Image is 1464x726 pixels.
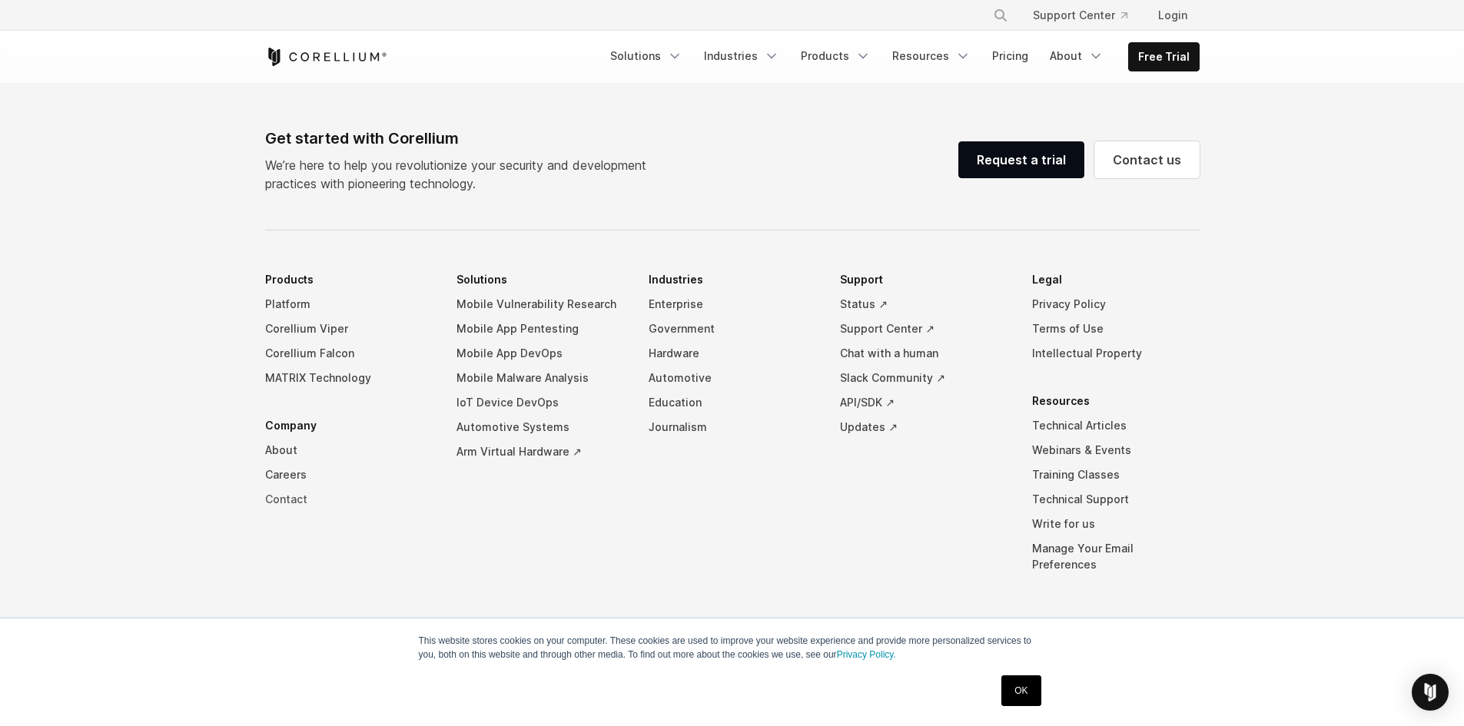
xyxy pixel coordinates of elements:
p: This website stores cookies on your computer. These cookies are used to improve your website expe... [419,634,1046,661]
a: Mobile Vulnerability Research [456,292,624,317]
p: We’re here to help you revolutionize your security and development practices with pioneering tech... [265,156,659,193]
a: Support Center [1021,2,1140,29]
a: Pricing [983,42,1037,70]
a: Resources [883,42,980,70]
a: Automotive Systems [456,415,624,439]
a: Technical Articles [1032,413,1200,438]
a: Login [1146,2,1200,29]
a: Contact us [1094,141,1200,178]
a: Products [792,42,880,70]
a: Mobile Malware Analysis [456,366,624,390]
a: Mobile App Pentesting [456,317,624,341]
a: Education [649,390,816,415]
div: Navigation Menu [265,267,1200,600]
a: IoT Device DevOps [456,390,624,415]
div: Open Intercom Messenger [1412,674,1449,711]
a: Contact [265,487,433,512]
a: Solutions [601,42,692,70]
a: Enterprise [649,292,816,317]
a: Automotive [649,366,816,390]
div: Navigation Menu [601,42,1200,71]
a: Careers [265,462,433,487]
a: Hardware [649,341,816,366]
a: Support Center ↗ [840,317,1008,341]
a: About [265,438,433,462]
a: Training Classes [1032,462,1200,487]
div: Navigation Menu [974,2,1200,29]
a: Government [649,317,816,341]
a: Free Trial [1129,43,1199,71]
a: Privacy Policy. [837,649,896,660]
a: Corellium Falcon [265,341,433,366]
a: Manage Your Email Preferences [1032,536,1200,577]
a: OK [1001,675,1041,706]
a: Journalism [649,415,816,439]
a: Webinars & Events [1032,438,1200,462]
a: API/SDK ↗ [840,390,1008,415]
div: Get started with Corellium [265,127,659,150]
a: Platform [265,292,433,317]
a: Write for us [1032,512,1200,536]
a: Mobile App DevOps [456,341,624,366]
a: Slack Community ↗ [840,366,1008,390]
a: About [1041,42,1113,70]
a: Industries [695,42,788,70]
a: Corellium Home [265,48,387,66]
a: Chat with a human [840,341,1008,366]
a: Intellectual Property [1032,341,1200,366]
a: Request a trial [958,141,1084,178]
a: Terms of Use [1032,317,1200,341]
a: Arm Virtual Hardware ↗ [456,439,624,464]
a: Updates ↗ [840,415,1008,439]
a: Privacy Policy [1032,292,1200,317]
a: Corellium Viper [265,317,433,341]
a: Technical Support [1032,487,1200,512]
a: Status ↗ [840,292,1008,317]
a: MATRIX Technology [265,366,433,390]
button: Search [987,2,1014,29]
